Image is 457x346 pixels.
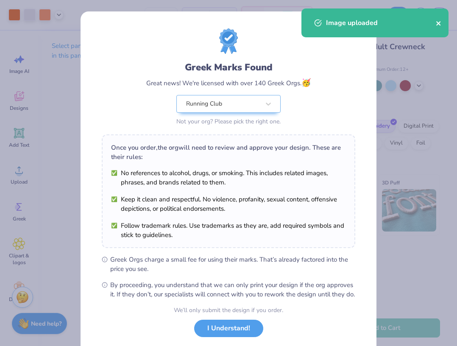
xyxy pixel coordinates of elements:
[185,61,273,74] div: Greek Marks Found
[176,117,281,126] div: Not your org? Please pick the right one.
[146,77,311,89] div: Great news! We're licensed with over 140 Greek Orgs.
[110,280,355,299] span: By proceeding, you understand that we can only print your design if the org approves it. If they ...
[436,18,442,28] button: close
[326,18,436,28] div: Image uploaded
[111,143,346,162] div: Once you order, the org will need to review and approve your design. These are their rules:
[219,28,238,54] img: License badge
[111,195,346,213] li: Keep it clean and respectful. No violence, profanity, sexual content, offensive depictions, or po...
[174,306,283,315] div: We’ll only submit the design if you order.
[110,255,355,273] span: Greek Orgs charge a small fee for using their marks. That’s already factored into the price you see.
[301,78,311,88] span: 🥳
[111,168,346,187] li: No references to alcohol, drugs, or smoking. This includes related images, phrases, and brands re...
[194,320,263,337] button: I Understand!
[111,221,346,240] li: Follow trademark rules. Use trademarks as they are, add required symbols and stick to guidelines.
